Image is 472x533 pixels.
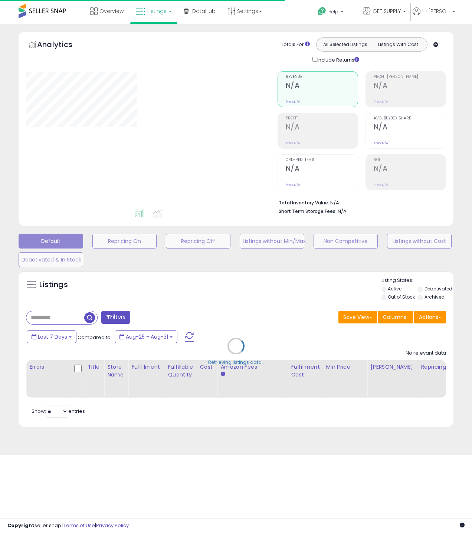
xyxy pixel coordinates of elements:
[374,141,388,145] small: Prev: N/A
[374,75,446,79] span: Profit [PERSON_NAME]
[192,7,216,15] span: DataHub
[413,7,455,24] a: Hi [PERSON_NAME]
[281,41,310,48] div: Totals For
[286,81,358,91] h2: N/A
[279,208,337,214] b: Short Term Storage Fees:
[374,123,446,133] h2: N/A
[374,158,446,162] span: ROI
[166,234,230,249] button: Repricing Off
[92,234,157,249] button: Repricing On
[338,208,347,215] span: N/A
[387,234,452,249] button: Listings without Cost
[374,182,388,187] small: Prev: N/A
[374,81,446,91] h2: N/A
[422,7,450,15] span: Hi [PERSON_NAME]
[286,116,358,121] span: Profit
[374,99,388,104] small: Prev: N/A
[279,198,440,207] li: N/A
[208,359,264,366] div: Retrieving listings data..
[318,40,372,49] button: All Selected Listings
[374,164,446,174] h2: N/A
[286,158,358,162] span: Ordered Items
[286,164,358,174] h2: N/A
[286,182,300,187] small: Prev: N/A
[373,7,401,15] span: GET SUPPLY
[328,9,338,15] span: Help
[286,141,300,145] small: Prev: N/A
[314,234,378,249] button: Non Competitive
[19,252,83,267] button: Deactivated & In Stock
[317,7,327,16] i: Get Help
[371,40,425,49] button: Listings With Cost
[286,123,358,133] h2: N/A
[240,234,304,249] button: Listings without Min/Max
[312,1,356,24] a: Help
[286,75,358,79] span: Revenue
[374,116,446,121] span: Avg. Buybox Share
[147,7,167,15] span: Listings
[286,99,300,104] small: Prev: N/A
[307,55,368,64] div: Include Returns
[19,234,83,249] button: Default
[279,200,329,206] b: Total Inventory Value:
[37,39,87,52] h5: Analytics
[99,7,124,15] span: Overview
